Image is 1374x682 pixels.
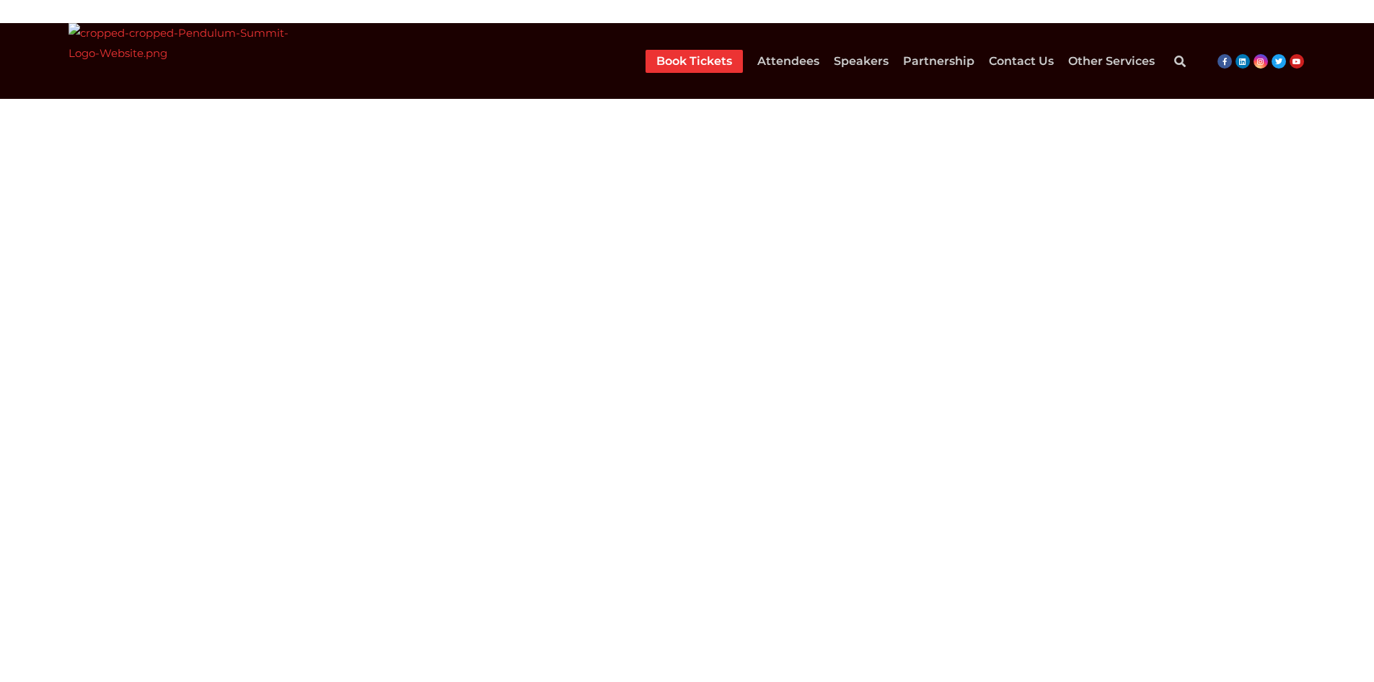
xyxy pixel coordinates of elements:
a: Other Services [1068,50,1155,73]
a: Speakers [834,50,889,73]
a: Contact Us [989,50,1054,73]
div: Search [1166,47,1194,76]
a: Book Tickets [656,50,732,73]
nav: Menu [646,50,1155,73]
img: cropped-cropped-Pendulum-Summit-Logo-Website.png [69,23,291,99]
a: Attendees [757,50,819,73]
a: Partnership [903,50,974,73]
